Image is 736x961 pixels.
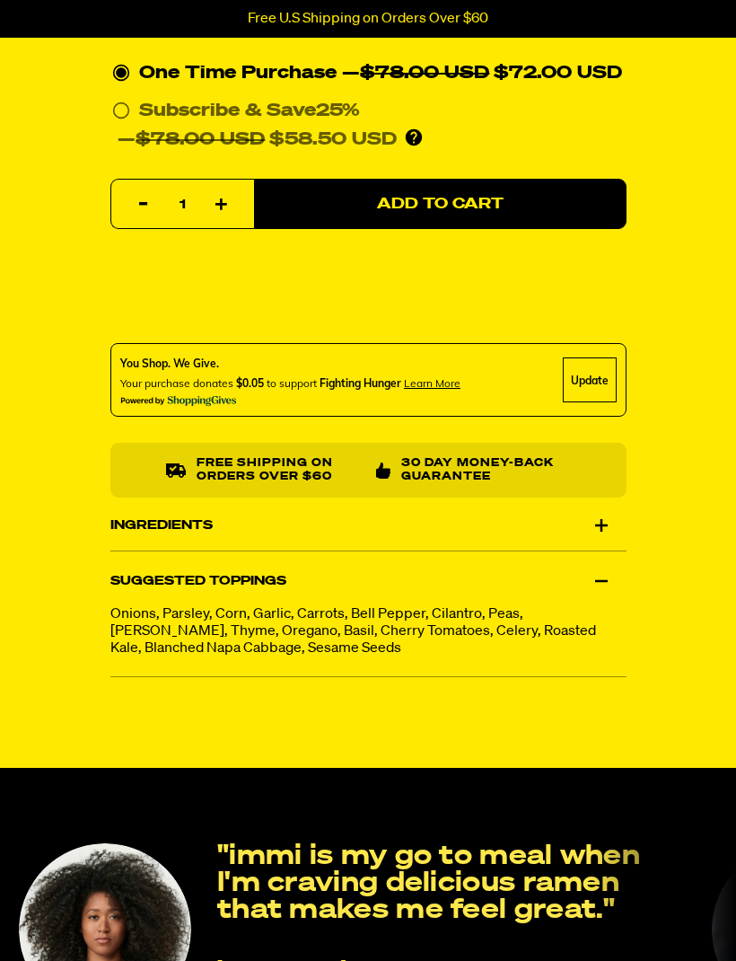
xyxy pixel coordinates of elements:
[120,377,233,391] span: Your purchase donates
[236,377,264,391] span: $0.05
[404,377,460,391] span: Learn more about donating
[563,358,617,403] div: Update Cause Button
[320,377,401,391] span: Fighting Hunger
[120,396,237,408] img: Powered By ShoppingGives
[342,59,622,88] div: —
[136,131,265,149] del: $78.00 USD
[400,458,570,484] p: 30 Day Money-Back Guarantee
[118,126,397,154] div: —
[197,458,361,484] p: Free shipping on orders over $60
[248,11,488,27] p: Free U.S Shipping on Orders Over $60
[9,878,169,952] iframe: Marketing Popup
[139,97,360,126] div: Subscribe & Save
[110,500,626,551] div: Ingredients
[316,102,360,120] span: 25%
[112,59,625,88] div: One Time Purchase
[217,843,689,924] p: "immi is my go to meal when I'm craving delicious ramen that makes me feel great."
[110,606,626,658] p: Onions, Parsley, Corn, Garlic, Carrots, Bell Pepper, Cilantro, Peas, [PERSON_NAME], Thyme, Oregan...
[267,377,317,391] span: to support
[360,65,489,83] del: $78.00 USD
[360,65,622,83] span: $72.00 USD
[122,181,243,231] input: quantity
[254,180,626,230] button: Add to Cart
[110,556,626,606] div: Suggested Toppings
[377,197,504,212] span: Add to Cart
[136,131,397,149] span: $58.50 USD
[120,357,460,373] div: You Shop. We Give.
